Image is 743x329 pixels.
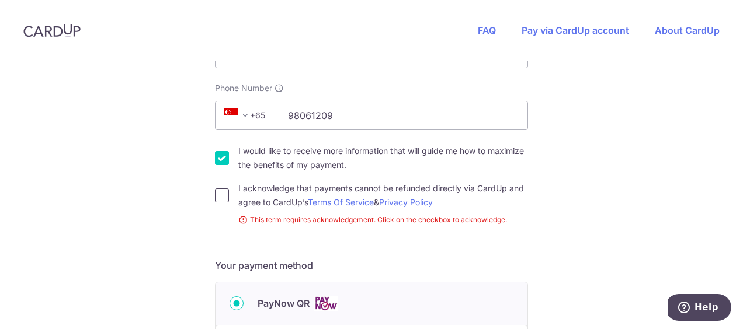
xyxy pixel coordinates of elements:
div: PayNow QR Cards logo [230,296,513,311]
label: I acknowledge that payments cannot be refunded directly via CardUp and agree to CardUp’s & [238,181,528,209]
label: I would like to receive more information that will guide me how to maximize the benefits of my pa... [238,144,528,172]
a: FAQ [478,24,496,36]
small: This term requires acknowledgement. Click on the checkbox to acknowledge. [238,214,528,226]
a: About CardUp [655,24,720,36]
a: Privacy Policy [379,197,433,207]
span: PayNow QR [258,296,310,310]
span: +65 [221,108,273,123]
a: Pay via CardUp account [522,24,629,36]
h5: Your payment method [215,258,528,272]
span: Phone Number [215,82,272,94]
iframe: Opens a widget where you can find more information [668,294,731,323]
img: Cards logo [314,296,338,311]
a: Terms Of Service [308,197,374,207]
img: CardUp [23,23,81,37]
span: +65 [224,108,252,123]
